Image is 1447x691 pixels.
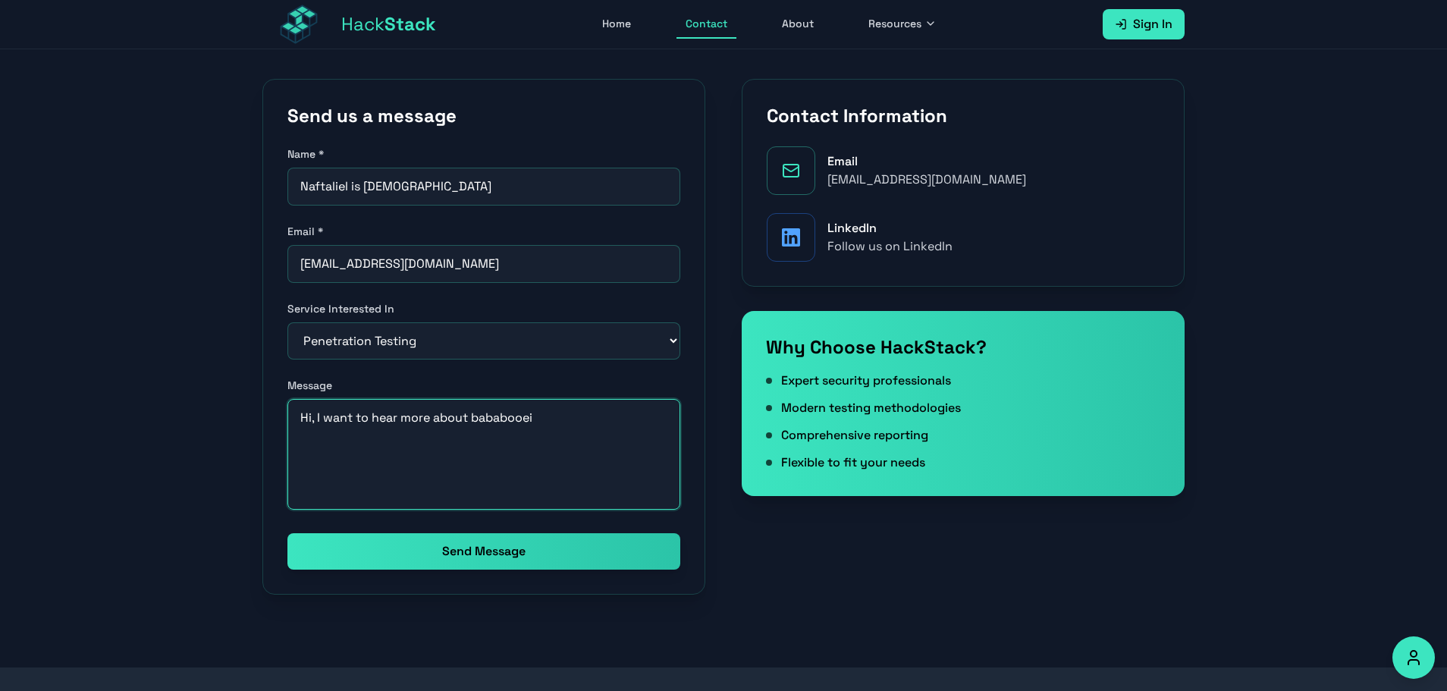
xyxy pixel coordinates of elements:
[781,399,961,417] span: Modern testing methodologies
[781,454,925,472] span: Flexible to fit your needs
[287,533,680,570] button: Send Message
[859,10,946,39] button: Resources
[767,146,1160,195] a: Email[EMAIL_ADDRESS][DOMAIN_NAME]
[593,10,640,39] a: Home
[827,171,1026,189] div: [EMAIL_ADDRESS][DOMAIN_NAME]
[287,224,680,239] label: Email *
[781,426,928,444] span: Comprehensive reporting
[1392,636,1435,679] button: Accessibility Options
[287,301,680,316] label: Service Interested In
[1133,15,1172,33] span: Sign In
[287,399,680,510] textarea: Hi, I want to hear more about bababooei
[676,10,736,39] a: Contact
[287,104,680,128] h2: Send us a message
[827,219,953,237] div: LinkedIn
[1103,9,1185,39] a: Sign In
[767,104,1160,128] h2: Contact Information
[781,372,951,390] span: Expert security professionals
[287,146,680,162] label: Name *
[767,213,1160,262] a: LinkedInFollow us on LinkedIn
[287,168,680,206] input: Your name
[341,12,436,36] span: Hack
[827,152,1026,171] div: Email
[287,378,680,393] label: Message
[773,10,823,39] a: About
[827,237,953,256] div: Follow us on LinkedIn
[385,12,436,36] span: Stack
[287,245,680,283] input: your@email.com
[766,335,1160,360] h3: Why Choose HackStack?
[868,16,921,31] span: Resources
